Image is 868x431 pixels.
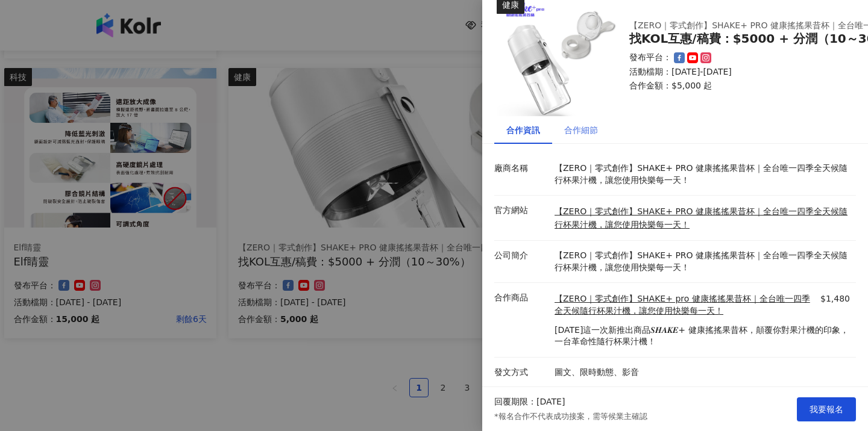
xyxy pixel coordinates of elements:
p: 【ZERO｜零式創作】SHAKE+ PRO 健康搖搖果昔杯｜全台唯一四季全天候隨行杯果汁機，讓您使用快樂每一天！ [555,250,850,273]
p: [DATE]這一次新推出商品𝑺𝑯𝑨𝑲𝑬+ 健康搖搖果昔杯，顛覆你對果汁機的印象，一台革命性隨行杯果汁機！ [555,324,850,348]
p: $1,480 [820,293,850,317]
a: 【ZERO｜零式創作】SHAKE+ PRO 健康搖搖果昔杯｜全台唯一四季全天候隨行杯果汁機，讓您使用快樂每一天！ [555,206,848,229]
p: 圖文、限時動態、影音 [555,367,850,379]
p: 發布平台： [629,52,671,64]
p: 公司簡介 [494,250,549,262]
p: *報名合作不代表成功接案，需等候業主確認 [494,411,647,422]
span: 我要報名 [810,405,843,414]
button: 我要報名 [797,397,856,421]
a: 【ZERO｜零式創作】SHAKE+ pro 健康搖搖果昔杯｜全台唯一四季全天候隨行杯果汁機，讓您使用快樂每一天！ [555,293,818,317]
div: 合作細節 [564,123,598,137]
div: 合作資訊 [506,123,540,137]
p: 廠商名稱 [494,163,549,175]
p: 【ZERO｜零式創作】SHAKE+ PRO 健康搖搖果昔杯｜全台唯一四季全天候隨行杯果汁機，讓您使用快樂每一天！ [555,163,850,186]
p: 合作商品 [494,292,549,304]
p: 發文方式 [494,367,549,379]
p: 官方網站 [494,205,549,217]
p: 回覆期限：[DATE] [494,396,565,408]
